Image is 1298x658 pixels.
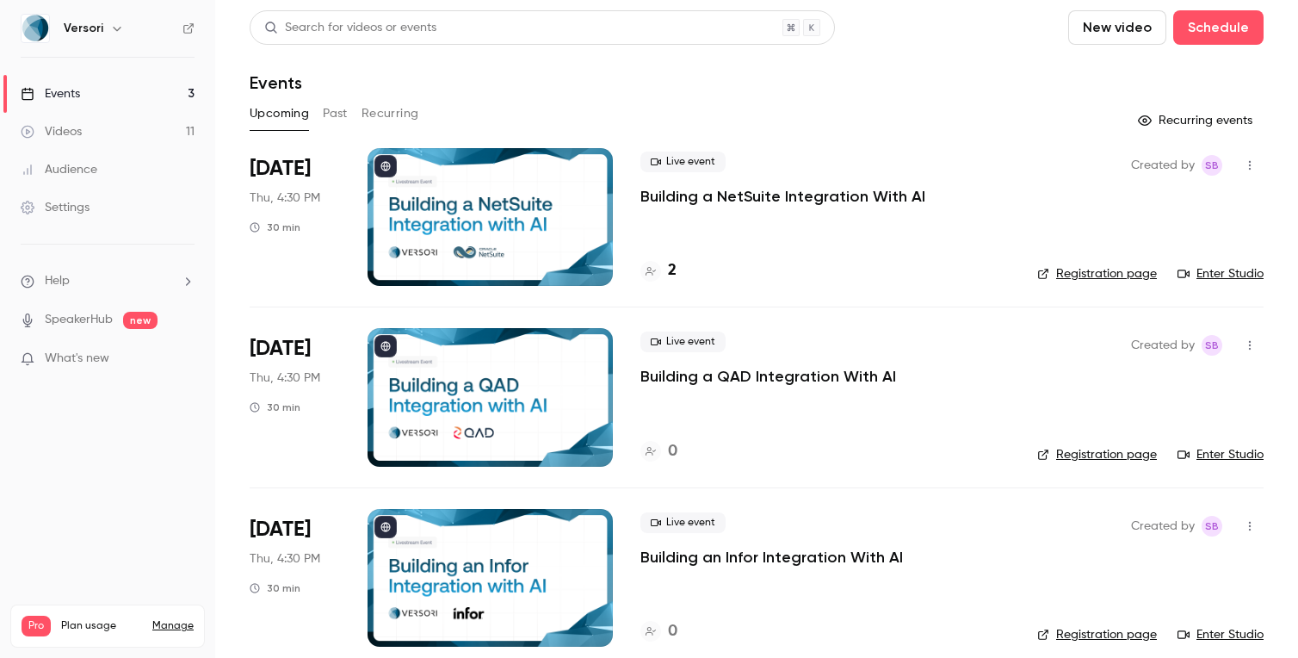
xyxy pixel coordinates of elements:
[174,351,195,367] iframe: Noticeable Trigger
[250,189,320,207] span: Thu, 4:30 PM
[264,19,436,37] div: Search for videos or events
[1177,626,1264,643] a: Enter Studio
[250,400,300,414] div: 30 min
[640,259,677,282] a: 2
[1205,516,1219,537] span: SB
[250,72,302,93] h1: Events
[250,148,340,286] div: Oct 9 Thu, 4:30 PM (Europe/London)
[250,155,311,183] span: [DATE]
[250,328,340,466] div: Oct 16 Thu, 4:30 PM (Europe/London)
[640,366,896,387] a: Building a QAD Integration With AI
[640,186,925,207] a: Building a NetSuite Integration With AI
[1037,265,1157,282] a: Registration page
[1131,516,1195,537] span: Created by
[1177,446,1264,463] a: Enter Studio
[250,581,300,595] div: 30 min
[250,369,320,387] span: Thu, 4:30 PM
[21,199,90,216] div: Settings
[45,272,70,290] span: Help
[1202,155,1222,176] span: Sophie Burgess
[1205,335,1219,356] span: SB
[64,20,103,37] h6: Versori
[323,100,348,127] button: Past
[668,259,677,282] h4: 2
[21,272,195,290] li: help-dropdown-opener
[640,152,726,172] span: Live event
[250,516,311,543] span: [DATE]
[668,620,677,643] h4: 0
[1202,516,1222,537] span: Sophie Burgess
[1131,155,1195,176] span: Created by
[1130,107,1264,134] button: Recurring events
[1068,10,1166,45] button: New video
[123,312,158,329] span: new
[640,547,903,568] a: Building an Infor Integration With AI
[21,85,80,102] div: Events
[362,100,419,127] button: Recurring
[1177,265,1264,282] a: Enter Studio
[640,620,677,643] a: 0
[1131,335,1195,356] span: Created by
[21,123,82,140] div: Videos
[640,332,726,352] span: Live event
[250,509,340,647] div: Oct 23 Thu, 4:30 PM (Europe/London)
[250,550,320,568] span: Thu, 4:30 PM
[61,619,142,633] span: Plan usage
[1202,335,1222,356] span: Sophie Burgess
[1205,155,1219,176] span: SB
[45,311,113,329] a: SpeakerHub
[1037,626,1157,643] a: Registration page
[1173,10,1264,45] button: Schedule
[45,350,109,368] span: What's new
[668,440,677,463] h4: 0
[640,512,726,533] span: Live event
[1037,446,1157,463] a: Registration page
[640,440,677,463] a: 0
[21,161,97,178] div: Audience
[152,619,194,633] a: Manage
[250,100,309,127] button: Upcoming
[250,220,300,234] div: 30 min
[250,335,311,363] span: [DATE]
[22,616,51,636] span: Pro
[22,15,49,42] img: Versori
